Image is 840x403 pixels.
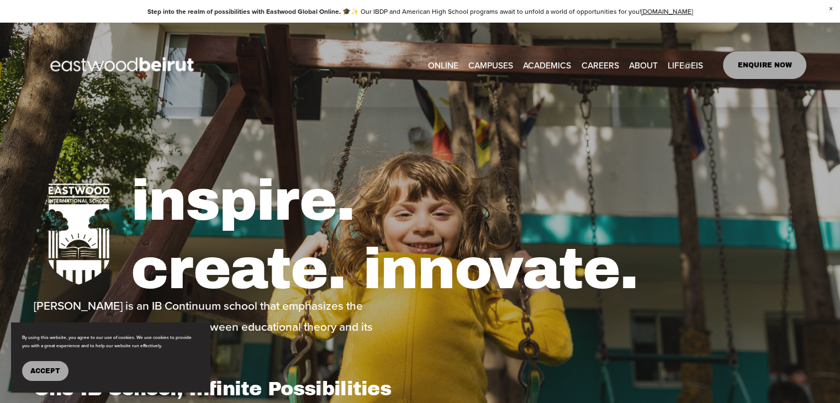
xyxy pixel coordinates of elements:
img: EastwoodIS Global Site [34,37,214,93]
a: [DOMAIN_NAME] [641,7,693,16]
a: folder dropdown [629,56,658,73]
span: ACADEMICS [523,57,571,73]
h1: One IB School, Infinite Possibilities [34,377,417,400]
span: LIFE@EIS [668,57,703,73]
a: ENQUIRE NOW [723,51,806,79]
a: folder dropdown [523,56,571,73]
a: folder dropdown [668,56,703,73]
p: [PERSON_NAME] is an IB Continuum school that emphasizes the importance of bridging the gap betwee... [34,295,417,358]
p: By using this website, you agree to our use of cookies. We use cookies to provide you with a grea... [22,333,199,350]
h1: inspire. create. innovate. [131,167,806,304]
section: Cookie banner [11,322,210,392]
a: CAREERS [581,56,619,73]
span: ABOUT [629,57,658,73]
span: Accept [30,367,60,375]
button: Accept [22,361,68,381]
a: ONLINE [428,56,458,73]
span: CAMPUSES [468,57,513,73]
a: folder dropdown [468,56,513,73]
